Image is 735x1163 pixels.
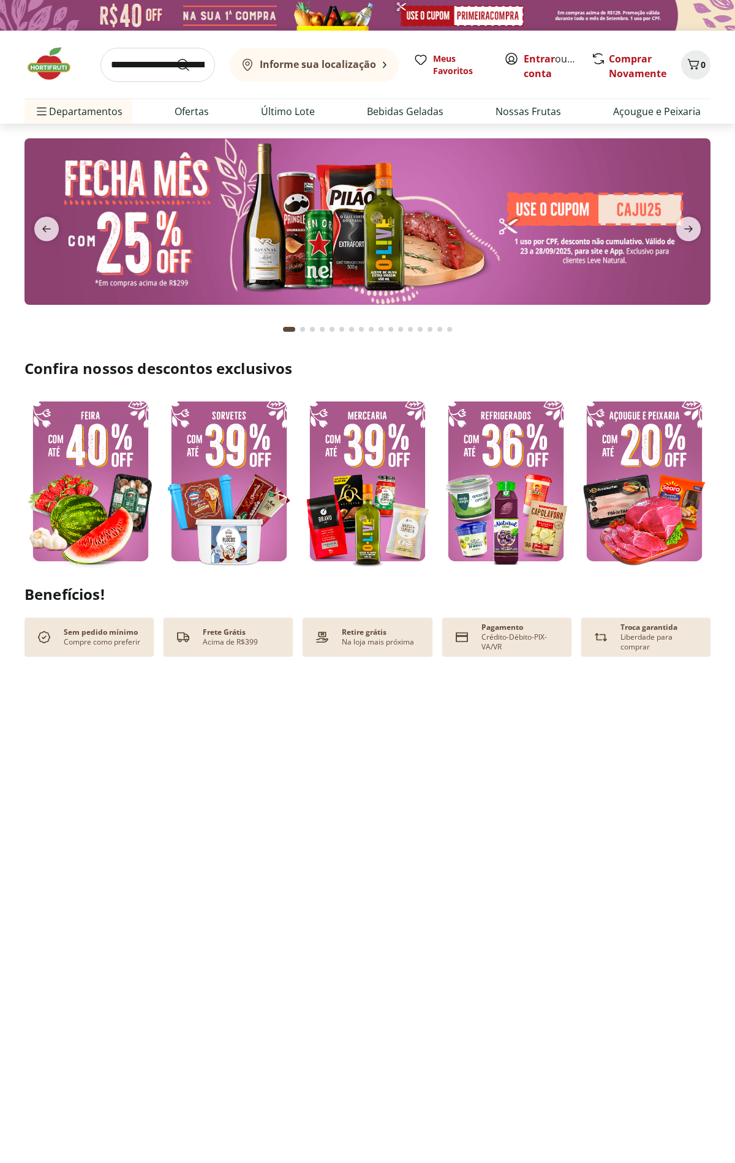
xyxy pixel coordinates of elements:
[396,315,405,344] button: Go to page 12 from fs-carousel
[591,627,611,647] img: Devolução
[24,45,86,82] img: Hortifruti
[342,637,414,647] p: Na loja mais próxima
[312,627,332,647] img: payment
[666,217,710,241] button: next
[34,97,123,126] span: Departamentos
[327,315,337,344] button: Go to page 5 from fs-carousel
[524,52,555,65] a: Entrar
[578,393,710,569] img: açougue
[376,315,386,344] button: Go to page 10 from fs-carousel
[347,315,356,344] button: Go to page 7 from fs-carousel
[405,315,415,344] button: Go to page 13 from fs-carousel
[620,623,677,632] p: Troca garantida
[64,627,138,637] p: Sem pedido mínimo
[24,359,710,378] h2: Confira nossos descontos exclusivos
[230,48,399,82] button: Informe sua localização
[203,637,258,647] p: Acima de R$399
[415,315,425,344] button: Go to page 14 from fs-carousel
[281,315,298,344] button: Current page from fs-carousel
[366,315,376,344] button: Go to page 9 from fs-carousel
[481,632,562,652] p: Crédito-Débito-PIX-VA/VR
[356,315,366,344] button: Go to page 8 from fs-carousel
[496,104,561,119] a: Nossas Frutas
[342,627,386,637] p: Retire grátis
[307,315,317,344] button: Go to page 3 from fs-carousel
[440,393,572,569] img: resfriados
[261,104,315,119] a: Último Lote
[24,217,69,241] button: previous
[298,315,307,344] button: Go to page 2 from fs-carousel
[175,104,209,119] a: Ofertas
[100,48,215,82] input: search
[176,58,205,72] button: Submit Search
[435,315,445,344] button: Go to page 16 from fs-carousel
[425,315,435,344] button: Go to page 15 from fs-carousel
[203,627,246,637] p: Frete Grátis
[24,586,710,603] h2: Benefícios!
[681,50,710,80] button: Carrinho
[64,637,140,647] p: Compre como preferir
[24,138,710,304] img: banana
[452,627,472,647] img: card
[386,315,396,344] button: Go to page 11 from fs-carousel
[613,104,701,119] a: Açougue e Peixaria
[337,315,347,344] button: Go to page 6 from fs-carousel
[34,97,49,126] button: Menu
[433,53,489,77] span: Meus Favoritos
[301,393,434,569] img: mercearia
[481,623,523,632] p: Pagamento
[445,315,454,344] button: Go to page 17 from fs-carousel
[24,393,157,569] img: feira
[317,315,327,344] button: Go to page 4 from fs-carousel
[620,632,701,652] p: Liberdade para comprar
[34,627,54,647] img: check
[524,52,591,80] a: Criar conta
[701,59,706,70] span: 0
[413,53,489,77] a: Meus Favoritos
[524,51,578,81] span: ou
[260,58,376,71] b: Informe sua localização
[609,52,666,80] a: Comprar Novamente
[367,104,443,119] a: Bebidas Geladas
[163,393,295,569] img: sorvete
[173,627,193,647] img: truck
